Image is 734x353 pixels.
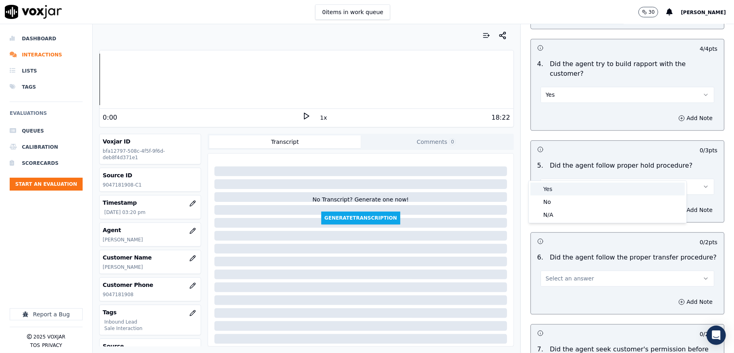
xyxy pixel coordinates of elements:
button: Add Note [674,112,717,124]
h3: Source ID [103,171,198,179]
a: Tags [10,79,83,95]
p: Did the agent try to build rapport with the customer? [550,59,717,79]
p: Inbound Lead [104,319,198,325]
p: 0 / 2 pts [700,330,717,338]
div: Open Intercom Messenger [707,326,726,345]
button: 30 [638,7,666,17]
p: 2025 Voxjar [33,334,65,340]
h3: Customer Phone [103,281,198,289]
p: 0 / 2 pts [700,238,717,246]
img: voxjar logo [5,5,62,19]
p: 4 / 4 pts [700,45,717,53]
p: Did the agent follow proper hold procedure? [550,161,692,170]
button: Start an Evaluation [10,178,83,191]
p: [DATE] 03:20 pm [104,209,198,216]
p: 30 [649,9,655,15]
div: N/A [530,208,685,221]
h3: Agent [103,226,198,234]
button: Add Note [674,204,717,216]
button: 0items in work queue [315,4,390,20]
button: Transcript [209,135,361,148]
h3: Customer Name [103,253,198,262]
button: GenerateTranscription [321,212,400,224]
button: 1x [318,112,329,123]
p: 5 . [534,161,547,170]
h6: Evaluations [10,108,83,123]
p: bfa12797-508c-4f5f-9f6d-deb8f4d371e1 [103,148,198,161]
h3: Timestamp [103,199,198,207]
button: Report a Bug [10,308,83,320]
div: 0:00 [103,113,117,123]
button: Privacy [42,342,62,349]
button: 30 [638,7,658,17]
span: [PERSON_NAME] [681,10,726,15]
h3: Source [103,342,198,350]
span: Yes [546,91,555,99]
div: No [530,195,685,208]
p: 4 . [534,59,547,79]
a: Interactions [10,47,83,63]
a: Calibration [10,139,83,155]
div: Yes [530,183,685,195]
a: Queues [10,123,83,139]
button: Add Note [674,296,717,307]
p: Sale Interaction [104,325,198,332]
p: 6 . [534,253,547,262]
button: TOS [30,342,40,349]
span: Select an answer [546,274,594,282]
p: Did the agent follow the proper transfer procedure? [550,253,717,262]
p: 9047181908 [103,291,198,298]
p: 9047181908-C1 [103,182,198,188]
p: 0 / 3 pts [700,146,717,154]
a: Dashboard [10,31,83,47]
button: [PERSON_NAME] [681,7,734,17]
a: Lists [10,63,83,79]
h3: Tags [103,308,198,316]
div: No Transcript? Generate one now! [312,195,409,212]
p: [PERSON_NAME] [103,264,198,270]
a: Scorecards [10,155,83,171]
div: 18:22 [491,113,510,123]
p: [PERSON_NAME] [103,237,198,243]
h3: Voxjar ID [103,137,198,145]
span: 0 [449,138,456,145]
button: Comments [361,135,512,148]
